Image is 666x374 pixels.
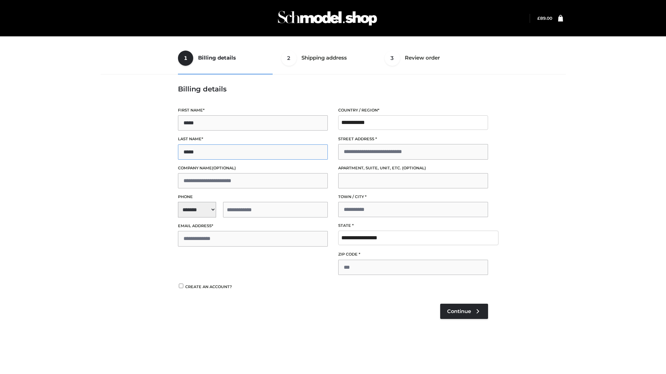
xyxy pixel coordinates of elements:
label: ZIP Code [338,251,488,258]
label: Street address [338,136,488,142]
a: £89.00 [537,16,552,21]
input: Create an account? [178,284,184,288]
label: Company name [178,165,328,171]
label: Country / Region [338,107,488,114]
a: Continue [440,304,488,319]
label: First name [178,107,328,114]
label: Email address [178,223,328,229]
label: State [338,222,488,229]
span: Continue [447,308,471,314]
img: Schmodel Admin 964 [275,5,379,32]
span: Create an account? [185,284,232,289]
span: £ [537,16,540,21]
label: Last name [178,136,328,142]
label: Phone [178,194,328,200]
span: (optional) [212,166,236,170]
label: Apartment, suite, unit, etc. [338,165,488,171]
h3: Billing details [178,85,488,93]
bdi: 89.00 [537,16,552,21]
label: Town / City [338,194,488,200]
span: (optional) [402,166,426,170]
